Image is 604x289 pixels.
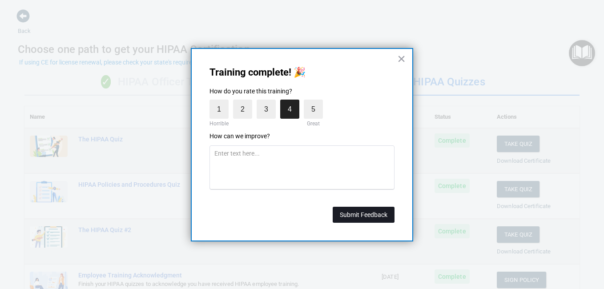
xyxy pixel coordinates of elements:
p: How do you rate this training? [209,87,395,96]
button: Close [397,52,406,66]
p: Training complete! 🎉 [209,67,395,78]
iframe: Drift Widget Chat Controller [560,228,593,261]
label: 5 [304,100,323,119]
label: 2 [233,100,252,119]
div: Horrible [207,119,231,128]
label: 4 [280,100,299,119]
label: 3 [257,100,276,119]
div: Great [304,119,323,128]
label: 1 [209,100,229,119]
button: Submit Feedback [333,207,395,223]
p: How can we improve? [209,132,395,141]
